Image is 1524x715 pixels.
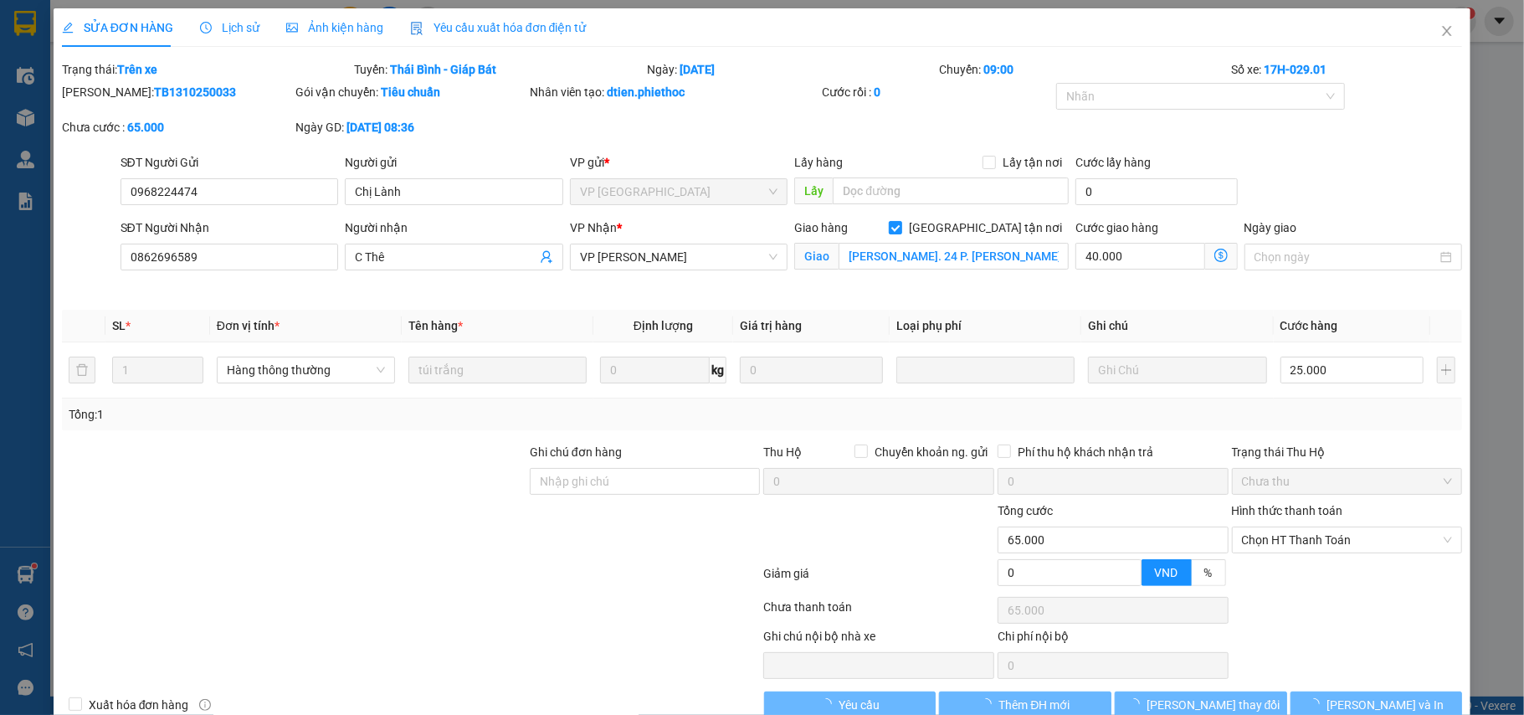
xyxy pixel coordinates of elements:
[352,60,644,79] div: Tuyến:
[227,357,385,383] span: Hàng thông thường
[763,445,802,459] span: Thu Hộ
[634,319,693,332] span: Định lượng
[408,319,463,332] span: Tên hàng
[1280,319,1338,332] span: Cước hàng
[645,60,937,79] div: Ngày:
[390,63,496,76] b: Thái Bình - Giáp Bát
[62,83,293,101] div: [PERSON_NAME]:
[983,63,1013,76] b: 09:00
[794,221,848,234] span: Giao hàng
[1308,698,1326,710] span: loading
[346,121,414,134] b: [DATE] 08:36
[1232,443,1463,461] div: Trạng thái Thu Hộ
[570,153,788,172] div: VP gửi
[822,83,1053,101] div: Cước rồi :
[199,699,211,711] span: info-circle
[1242,527,1453,553] span: Chọn HT Thanh Toán
[530,468,761,495] input: Ghi chú đơn hàng
[580,244,778,270] span: VP Trần Khát Chân
[1011,443,1160,461] span: Phí thu hộ khách nhận trả
[286,21,383,34] span: Ảnh kiện hàng
[1075,243,1204,270] input: Cước giao hàng
[345,153,563,172] div: Người gửi
[295,83,526,101] div: Gói vận chuyển:
[112,319,126,332] span: SL
[1075,156,1151,169] label: Cước lấy hàng
[530,83,818,101] div: Nhân viên tạo:
[740,319,802,332] span: Giá trị hàng
[607,85,685,99] b: dtien.phiethoc
[1214,249,1228,262] span: dollar-circle
[157,62,700,83] li: Hotline: 1900 3383, ĐT/Zalo : 0862837383
[937,60,1229,79] div: Chuyến:
[794,177,833,204] span: Lấy
[200,22,212,33] span: clock-circle
[833,177,1069,204] input: Dọc đường
[1088,357,1266,383] input: Ghi Chú
[1155,566,1178,579] span: VND
[127,121,164,134] b: 65.000
[763,627,994,652] div: Ghi chú nội bộ nhà xe
[762,564,996,594] div: Giảm giá
[21,121,292,149] b: GỬI : VP [PERSON_NAME]
[996,153,1069,172] span: Lấy tận nơi
[1255,248,1438,266] input: Ngày giao
[82,696,196,714] span: Xuất hóa đơn hàng
[890,310,1081,342] th: Loại phụ phí
[1437,357,1455,383] button: plus
[794,243,839,270] span: Giao
[1232,504,1343,517] label: Hình thức thanh toán
[839,243,1069,270] input: Giao tận nơi
[1326,696,1444,714] span: [PERSON_NAME] và In
[1147,696,1280,714] span: [PERSON_NAME] thay đổi
[1244,221,1297,234] label: Ngày giao
[154,85,236,99] b: TB1310250033
[345,219,563,237] div: Người nhận
[1204,566,1213,579] span: %
[381,85,440,99] b: Tiêu chuẩn
[820,698,839,710] span: loading
[1265,63,1327,76] b: 17H-029.01
[868,443,994,461] span: Chuyển khoản ng. gửi
[21,21,105,105] img: logo.jpg
[117,63,157,76] b: Trên xe
[839,696,880,714] span: Yêu cầu
[580,179,778,204] span: VP Thái Bình
[60,60,352,79] div: Trạng thái:
[998,627,1229,652] div: Chi phí nội bộ
[710,357,726,383] span: kg
[540,250,553,264] span: user-add
[874,85,880,99] b: 0
[1075,178,1237,205] input: Cước lấy hàng
[200,21,259,34] span: Lịch sử
[1242,469,1453,494] span: Chưa thu
[121,153,339,172] div: SĐT Người Gửi
[69,405,589,424] div: Tổng: 1
[794,156,843,169] span: Lấy hàng
[62,21,173,34] span: SỬA ĐƠN HÀNG
[121,219,339,237] div: SĐT Người Nhận
[680,63,715,76] b: [DATE]
[408,357,587,383] input: VD: Bàn, Ghế
[998,696,1070,714] span: Thêm ĐH mới
[62,118,293,136] div: Chưa cước :
[1424,8,1470,55] button: Close
[1081,310,1273,342] th: Ghi chú
[286,22,298,33] span: picture
[1230,60,1465,79] div: Số xe:
[410,21,587,34] span: Yêu cầu xuất hóa đơn điện tử
[998,504,1053,517] span: Tổng cước
[762,598,996,627] div: Chưa thanh toán
[740,357,883,383] input: 0
[980,698,998,710] span: loading
[570,221,617,234] span: VP Nhận
[1128,698,1147,710] span: loading
[62,22,74,33] span: edit
[69,357,95,383] button: delete
[1075,221,1158,234] label: Cước giao hàng
[410,22,423,35] img: icon
[157,41,700,62] li: 237 [PERSON_NAME] , [GEOGRAPHIC_DATA]
[217,319,280,332] span: Đơn vị tính
[530,445,622,459] label: Ghi chú đơn hàng
[902,219,1069,237] span: [GEOGRAPHIC_DATA] tận nơi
